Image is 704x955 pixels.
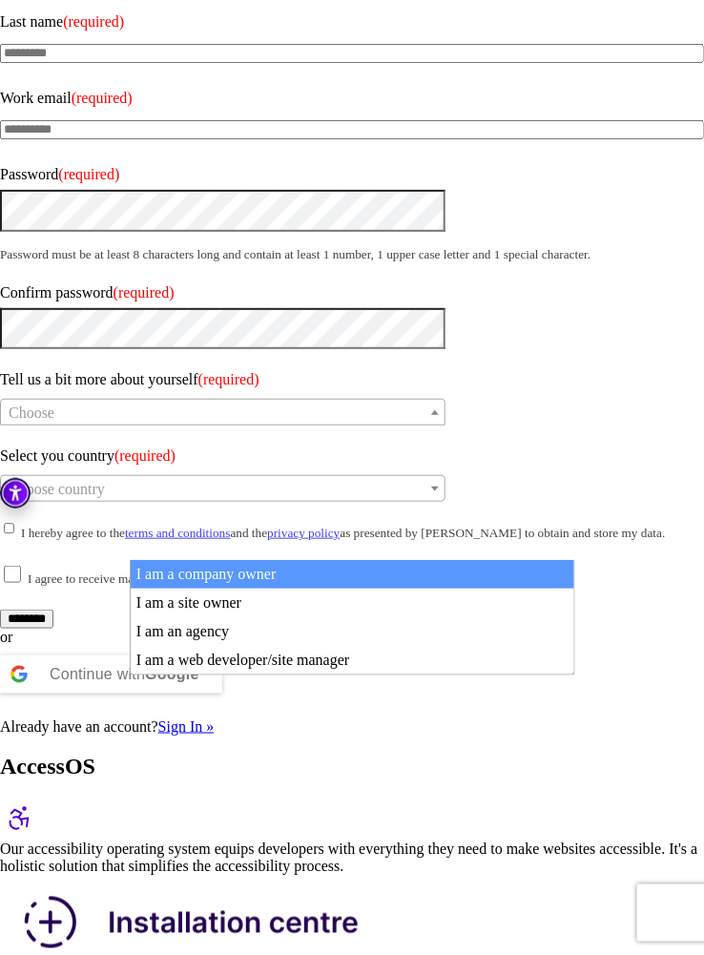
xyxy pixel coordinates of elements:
[63,13,124,30] span: (required)
[267,526,340,540] a: privacy policy
[131,560,574,589] li: I am a company owner
[114,284,175,301] span: (required)
[4,566,21,583] input: I agree to receive marketing emails
[131,617,574,646] li: I am an agency
[158,718,215,735] a: Sign In »
[50,655,199,694] div: Continue with
[9,405,54,421] span: Choose
[9,481,105,497] span: Choose country
[4,520,14,537] input: I hereby agree to theterms and conditionsand theprivacy policyas presented by [PERSON_NAME] to ob...
[28,571,206,586] small: I agree to receive marketing emails
[21,526,666,540] small: I hereby agree to the and the as presented by [PERSON_NAME] to obtain and store my data.
[198,371,259,387] span: (required)
[114,447,176,464] span: (required)
[125,526,231,540] a: terms and conditions
[131,646,574,675] li: I am a web developer/site manager
[58,166,119,182] span: (required)
[72,90,133,106] span: (required)
[131,589,574,617] li: I am a site owner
